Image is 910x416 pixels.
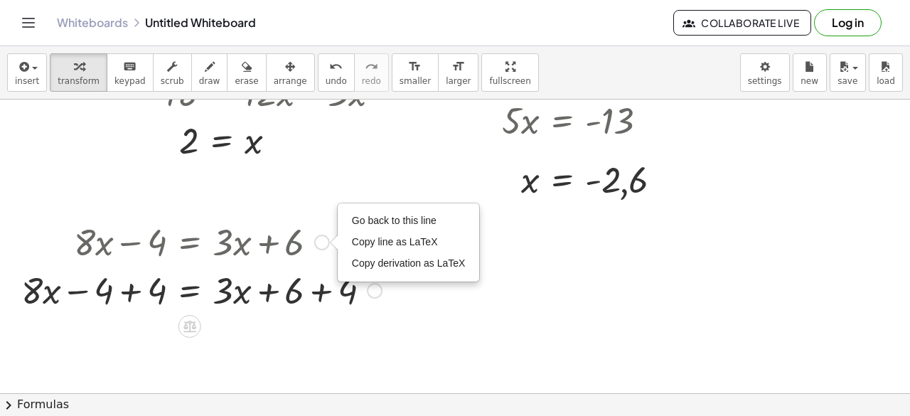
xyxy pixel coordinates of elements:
i: format_size [451,58,465,75]
button: save [830,53,866,92]
button: scrub [153,53,192,92]
span: Go back to this line [352,215,437,226]
span: larger [446,76,471,86]
span: insert [15,76,39,86]
span: fullscreen [489,76,530,86]
div: Apply the same math to both sides of the equation [178,315,201,338]
button: Toggle navigation [17,11,40,34]
span: erase [235,76,258,86]
button: load [869,53,903,92]
button: draw [191,53,228,92]
span: undo [326,76,347,86]
button: undoundo [318,53,355,92]
span: arrange [274,76,307,86]
span: Copy line as LaTeX [352,236,438,247]
span: redo [362,76,381,86]
span: load [877,76,895,86]
button: redoredo [354,53,389,92]
span: settings [748,76,782,86]
i: format_size [408,58,422,75]
button: format_sizesmaller [392,53,439,92]
button: transform [50,53,107,92]
span: scrub [161,76,184,86]
span: new [801,76,818,86]
button: insert [7,53,47,92]
span: smaller [400,76,431,86]
span: Copy derivation as LaTeX [352,257,466,269]
i: undo [329,58,343,75]
i: keyboard [123,58,136,75]
button: fullscreen [481,53,538,92]
span: transform [58,76,100,86]
span: keypad [114,76,146,86]
span: draw [199,76,220,86]
button: new [793,53,827,92]
i: redo [365,58,378,75]
a: Whiteboards [57,16,128,30]
button: keyboardkeypad [107,53,154,92]
button: settings [740,53,790,92]
button: erase [227,53,266,92]
span: Collaborate Live [685,16,799,29]
button: Log in [814,9,882,36]
span: save [837,76,857,86]
button: Collaborate Live [673,10,811,36]
button: arrange [266,53,315,92]
button: format_sizelarger [438,53,478,92]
